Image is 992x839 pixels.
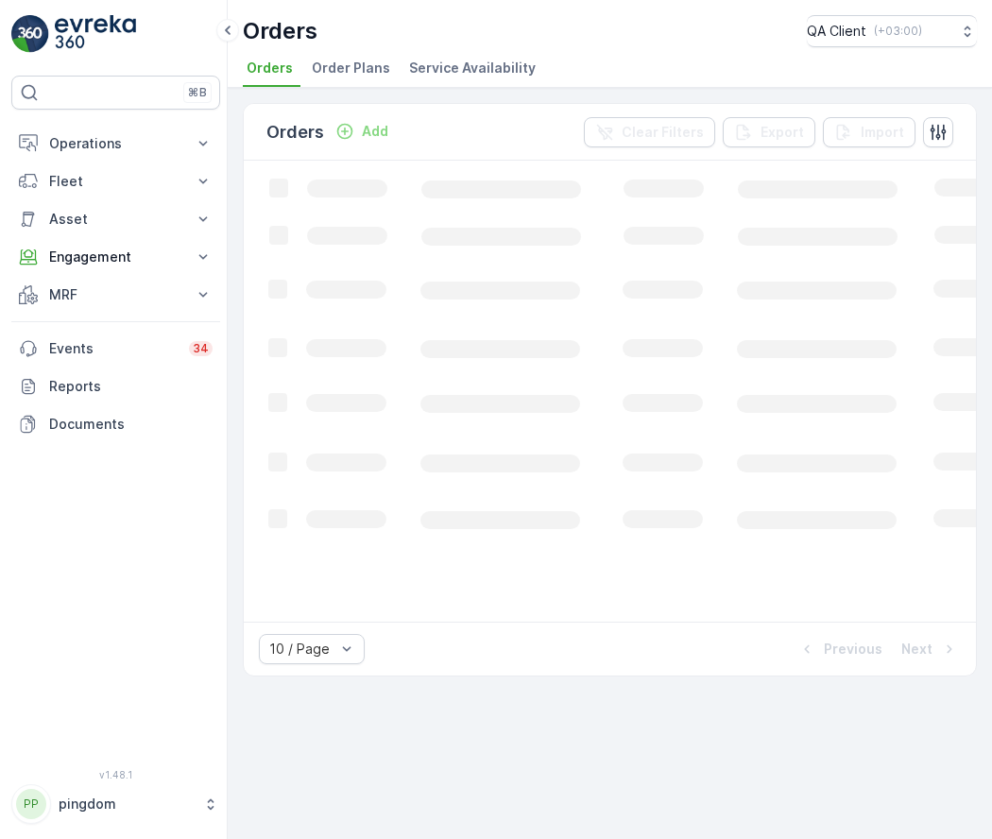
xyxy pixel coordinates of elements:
[11,238,220,276] button: Engagement
[55,15,136,53] img: logo_light-DOdMpM7g.png
[899,638,961,660] button: Next
[761,123,804,142] p: Export
[807,22,866,41] p: QA Client
[266,119,324,146] p: Orders
[795,638,884,660] button: Previous
[49,210,182,229] p: Asset
[243,16,317,46] p: Orders
[824,640,882,659] p: Previous
[901,640,932,659] p: Next
[807,15,977,47] button: QA Client(+03:00)
[861,123,904,142] p: Import
[49,415,213,434] p: Documents
[11,368,220,405] a: Reports
[11,15,49,53] img: logo
[11,405,220,443] a: Documents
[312,59,390,77] span: Order Plans
[622,123,704,142] p: Clear Filters
[49,339,178,358] p: Events
[49,285,182,304] p: MRF
[11,769,220,780] span: v 1.48.1
[409,59,536,77] span: Service Availability
[11,200,220,238] button: Asset
[723,117,815,147] button: Export
[584,117,715,147] button: Clear Filters
[49,172,182,191] p: Fleet
[49,377,213,396] p: Reports
[328,120,396,143] button: Add
[11,330,220,368] a: Events34
[59,795,194,813] p: pingdom
[874,24,922,39] p: ( +03:00 )
[16,789,46,819] div: PP
[188,85,207,100] p: ⌘B
[362,122,388,141] p: Add
[11,276,220,314] button: MRF
[11,163,220,200] button: Fleet
[11,784,220,824] button: PPpingdom
[247,59,293,77] span: Orders
[823,117,915,147] button: Import
[49,248,182,266] p: Engagement
[193,341,209,356] p: 34
[11,125,220,163] button: Operations
[49,134,182,153] p: Operations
